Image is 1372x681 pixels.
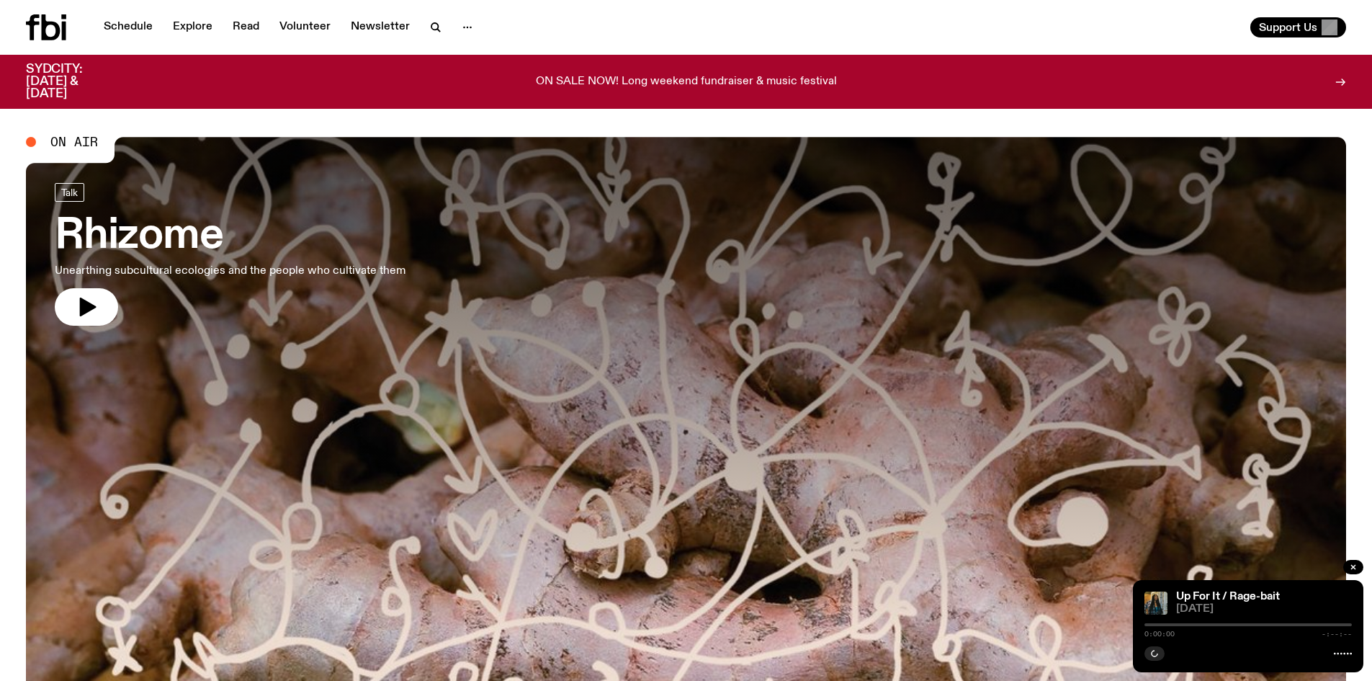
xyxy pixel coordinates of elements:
[271,17,339,37] a: Volunteer
[61,187,78,197] span: Talk
[1144,592,1167,615] img: Ify - a Brown Skin girl with black braided twists, looking up to the side with her tongue stickin...
[1322,631,1352,638] span: -:--:--
[164,17,221,37] a: Explore
[342,17,418,37] a: Newsletter
[1259,21,1317,34] span: Support Us
[1176,591,1280,602] a: Up For It / Rage-bait
[1176,604,1352,615] span: [DATE]
[95,17,161,37] a: Schedule
[1250,17,1346,37] button: Support Us
[55,216,405,257] h3: Rhizome
[55,262,405,280] p: Unearthing subcultural ecologies and the people who cultivate them
[50,135,98,148] span: On Air
[55,183,405,326] a: RhizomeUnearthing subcultural ecologies and the people who cultivate them
[55,183,84,202] a: Talk
[26,63,118,100] h3: SYDCITY: [DATE] & [DATE]
[1144,631,1175,638] span: 0:00:00
[536,76,837,89] p: ON SALE NOW! Long weekend fundraiser & music festival
[224,17,268,37] a: Read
